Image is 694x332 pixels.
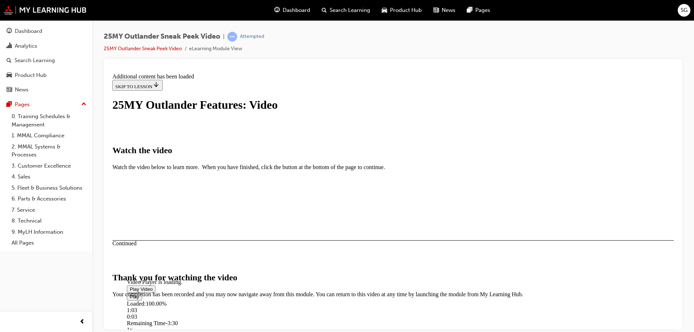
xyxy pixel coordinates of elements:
button: Pages [3,98,89,111]
span: car-icon [7,72,12,79]
strong: Watch the video [3,75,63,85]
button: DashboardAnalyticsSearch LearningProduct HubNews [3,23,89,98]
button: SG [678,4,690,17]
strong: Thank you for watching the video [3,202,128,212]
span: Remaining Time [17,250,56,256]
span: car-icon [382,6,387,15]
a: 25MY Outlander Sneak Peek Video [104,46,182,52]
a: News [3,83,89,96]
span: chart-icon [7,43,12,49]
p: Watch the video below to learn more. When you have finished, click the button at the bottom of th... [3,94,564,100]
a: car-iconProduct Hub [376,3,428,18]
span: news-icon [433,6,439,15]
div: Pages [15,100,30,109]
a: 2. MMAL Systems & Processes [9,141,89,160]
span: SKIP TO LESSON [6,13,50,19]
p: Your completion has been recorded and you may now navigate away from this module. You can return ... [3,221,564,227]
a: pages-iconPages [461,3,496,18]
a: 0. Training Schedules & Management [9,111,89,130]
li: eLearning Module View [189,45,242,53]
a: 1. MMAL Compliance [9,130,89,141]
span: Search Learning [330,6,370,14]
a: 5. Fleet & Business Solutions [9,182,89,194]
a: search-iconSearch Learning [316,3,376,18]
span: 25MY Outlander Sneak Peek Video [104,33,220,41]
img: mmal [4,5,87,15]
span: learningRecordVerb_ATTEMPT-icon [227,32,237,42]
span: Product Hub [390,6,422,14]
div: Analytics [15,42,37,50]
span: - [56,250,58,256]
a: Product Hub [3,69,89,82]
div: Search Learning [14,56,55,65]
a: guage-iconDashboard [269,3,316,18]
span: up-icon [81,100,86,109]
span: Dashboard [283,6,310,14]
span: guage-icon [274,6,280,15]
a: All Pages [9,237,89,249]
div: News [15,86,29,94]
span: search-icon [322,6,327,15]
span: pages-icon [467,6,472,15]
span: prev-icon [80,318,85,327]
div: Attempted [240,33,264,40]
span: Pages [475,6,490,14]
button: SKIP TO LESSON [3,9,53,20]
a: Dashboard [3,25,89,38]
a: 7. Service [9,204,89,216]
div: Dashboard [15,27,42,35]
span: 3:30 [58,250,68,256]
a: Search Learning [3,54,89,67]
a: 8. Technical [9,215,89,227]
span: News [442,6,455,14]
div: Additional content has been loaded [3,3,564,9]
div: Video player [17,146,550,147]
span: guage-icon [7,28,12,35]
span: SG [681,6,687,14]
a: 9. MyLH Information [9,227,89,238]
a: 6. Parts & Accessories [9,193,89,204]
a: Analytics [3,39,89,53]
a: 3. Customer Excellence [9,160,89,172]
span: pages-icon [7,102,12,108]
a: 4. Sales [9,171,89,182]
a: news-iconNews [428,3,461,18]
span: news-icon [7,87,12,93]
div: Continued [3,170,564,176]
span: | [223,33,224,41]
div: Product Hub [15,71,47,79]
div: 25MY Outlander Features: Video [3,28,564,41]
span: search-icon [7,57,12,64]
